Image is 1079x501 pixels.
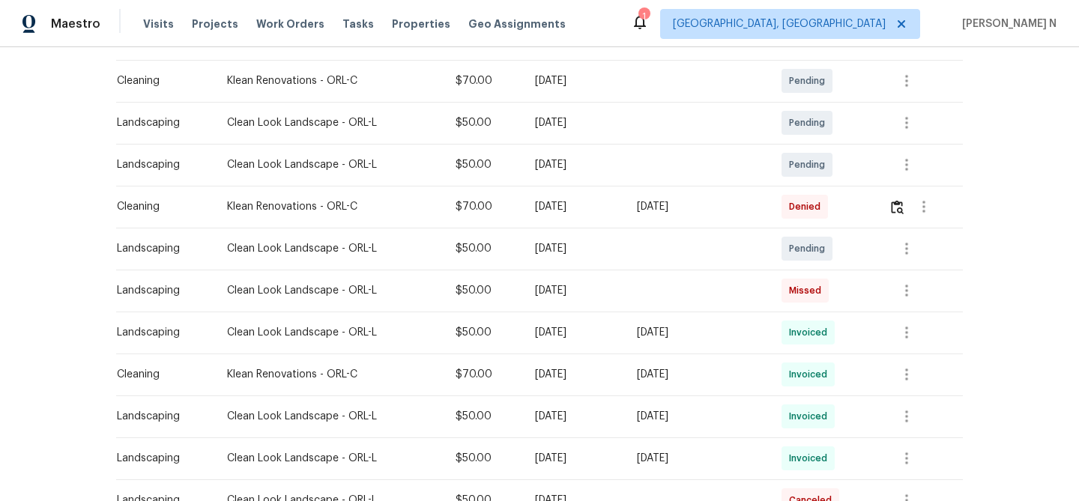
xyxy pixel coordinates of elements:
[889,189,906,225] button: Review Icon
[535,115,613,130] div: [DATE]
[227,73,431,88] div: Klean Renovations - ORL-C
[192,16,238,31] span: Projects
[638,9,649,24] div: 1
[227,409,431,424] div: Clean Look Landscape - ORL-L
[468,16,566,31] span: Geo Assignments
[789,409,833,424] span: Invoiced
[456,451,511,466] div: $50.00
[117,73,203,88] div: Cleaning
[956,16,1057,31] span: [PERSON_NAME] N
[637,325,758,340] div: [DATE]
[535,73,613,88] div: [DATE]
[117,325,203,340] div: Landscaping
[456,157,511,172] div: $50.00
[456,73,511,88] div: $70.00
[789,115,831,130] span: Pending
[637,409,758,424] div: [DATE]
[117,115,203,130] div: Landscaping
[256,16,324,31] span: Work Orders
[227,241,431,256] div: Clean Look Landscape - ORL-L
[456,115,511,130] div: $50.00
[535,409,613,424] div: [DATE]
[227,325,431,340] div: Clean Look Landscape - ORL-L
[891,200,904,214] img: Review Icon
[789,199,826,214] span: Denied
[637,367,758,382] div: [DATE]
[535,241,613,256] div: [DATE]
[117,199,203,214] div: Cleaning
[117,283,203,298] div: Landscaping
[535,283,613,298] div: [DATE]
[227,115,431,130] div: Clean Look Landscape - ORL-L
[789,325,833,340] span: Invoiced
[117,241,203,256] div: Landscaping
[456,367,511,382] div: $70.00
[227,367,431,382] div: Klean Renovations - ORL-C
[637,451,758,466] div: [DATE]
[227,283,431,298] div: Clean Look Landscape - ORL-L
[342,19,374,29] span: Tasks
[117,451,203,466] div: Landscaping
[535,367,613,382] div: [DATE]
[51,16,100,31] span: Maestro
[789,73,831,88] span: Pending
[535,157,613,172] div: [DATE]
[456,325,511,340] div: $50.00
[392,16,450,31] span: Properties
[789,367,833,382] span: Invoiced
[789,241,831,256] span: Pending
[117,367,203,382] div: Cleaning
[456,409,511,424] div: $50.00
[535,199,613,214] div: [DATE]
[535,451,613,466] div: [DATE]
[637,199,758,214] div: [DATE]
[673,16,886,31] span: [GEOGRAPHIC_DATA], [GEOGRAPHIC_DATA]
[143,16,174,31] span: Visits
[117,157,203,172] div: Landscaping
[789,451,833,466] span: Invoiced
[456,241,511,256] div: $50.00
[227,157,431,172] div: Clean Look Landscape - ORL-L
[789,283,827,298] span: Missed
[789,157,831,172] span: Pending
[227,451,431,466] div: Clean Look Landscape - ORL-L
[117,409,203,424] div: Landscaping
[456,199,511,214] div: $70.00
[227,199,431,214] div: Klean Renovations - ORL-C
[535,325,613,340] div: [DATE]
[456,283,511,298] div: $50.00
